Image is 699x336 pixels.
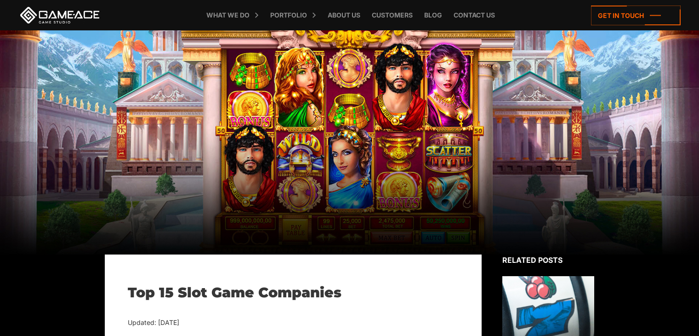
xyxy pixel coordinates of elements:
a: Get in touch [591,6,681,25]
div: Updated: [DATE] [128,317,459,329]
div: Related posts [502,255,594,266]
h1: Top 15 Slot Game Companies [128,284,459,301]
